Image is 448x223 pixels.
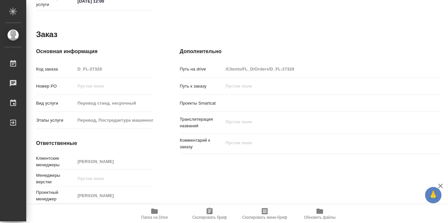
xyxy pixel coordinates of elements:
input: Пустое поле [75,115,153,125]
h4: Ответственные [36,139,153,147]
p: Путь на drive [180,66,223,72]
button: Папка на Drive [127,205,182,223]
h2: Заказ [36,29,57,40]
h4: Основная информация [36,48,153,55]
h4: Дополнительно [180,48,441,55]
input: Пустое поле [75,81,153,91]
input: Пустое поле [75,98,153,108]
p: Транслитерация названий [180,116,223,129]
span: Скопировать бриф [192,215,227,220]
span: Скопировать мини-бриф [242,215,287,220]
p: Путь к заказу [180,83,223,90]
button: Скопировать мини-бриф [237,205,292,223]
p: Номер РО [36,83,75,90]
p: Вид услуги [36,100,75,107]
input: Пустое поле [223,81,419,91]
p: Этапы услуги [36,117,75,124]
button: Скопировать бриф [182,205,237,223]
input: Пустое поле [75,191,153,200]
p: Проектный менеджер [36,189,75,202]
span: Папка на Drive [141,215,168,220]
button: 🙏 [425,187,441,203]
input: Пустое поле [75,157,153,166]
input: Пустое поле [75,64,153,74]
p: Проекты Smartcat [180,100,223,107]
span: 🙏 [428,188,439,202]
p: Код заказа [36,66,75,72]
p: Менеджеры верстки [36,172,75,185]
button: Обновить файлы [292,205,347,223]
input: Пустое поле [223,64,419,74]
p: Комментарий к заказу [180,137,223,150]
p: Клиентские менеджеры [36,155,75,168]
span: Обновить файлы [304,215,336,220]
input: Пустое поле [75,174,153,183]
